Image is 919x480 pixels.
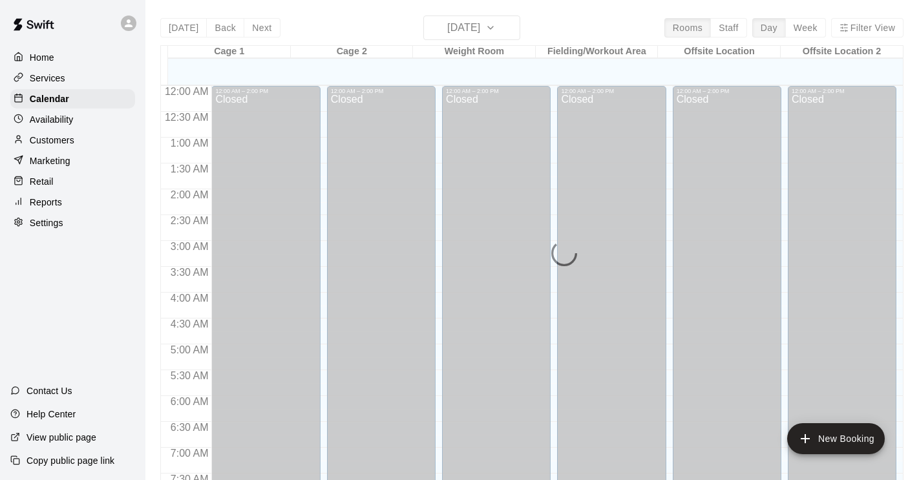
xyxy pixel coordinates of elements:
[10,89,135,109] a: Calendar
[561,88,662,94] div: 12:00 AM – 2:00 PM
[167,163,212,174] span: 1:30 AM
[536,46,659,58] div: Fielding/Workout Area
[162,112,212,123] span: 12:30 AM
[10,172,135,191] a: Retail
[26,408,76,421] p: Help Center
[167,189,212,200] span: 2:00 AM
[30,196,62,209] p: Reports
[30,154,70,167] p: Marketing
[162,86,212,97] span: 12:00 AM
[167,138,212,149] span: 1:00 AM
[658,46,781,58] div: Offsite Location
[167,396,212,407] span: 6:00 AM
[167,241,212,252] span: 3:00 AM
[26,431,96,444] p: View public page
[792,88,893,94] div: 12:00 AM – 2:00 PM
[10,68,135,88] a: Services
[30,134,74,147] p: Customers
[30,113,74,126] p: Availability
[781,46,903,58] div: Offsite Location 2
[30,72,65,85] p: Services
[413,46,536,58] div: Weight Room
[167,215,212,226] span: 2:30 AM
[10,193,135,212] a: Reports
[10,48,135,67] a: Home
[677,88,777,94] div: 12:00 AM – 2:00 PM
[30,51,54,64] p: Home
[167,344,212,355] span: 5:00 AM
[167,293,212,304] span: 4:00 AM
[167,370,212,381] span: 5:30 AM
[331,88,432,94] div: 12:00 AM – 2:00 PM
[30,92,69,105] p: Calendar
[10,151,135,171] a: Marketing
[215,88,316,94] div: 12:00 AM – 2:00 PM
[10,213,135,233] a: Settings
[167,267,212,278] span: 3:30 AM
[446,88,547,94] div: 12:00 AM – 2:00 PM
[168,46,291,58] div: Cage 1
[167,318,212,329] span: 4:30 AM
[10,130,135,150] a: Customers
[30,216,63,229] p: Settings
[787,423,885,454] button: add
[26,454,114,467] p: Copy public page link
[167,448,212,459] span: 7:00 AM
[291,46,414,58] div: Cage 2
[167,422,212,433] span: 6:30 AM
[26,384,72,397] p: Contact Us
[30,175,54,188] p: Retail
[10,110,135,129] a: Availability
